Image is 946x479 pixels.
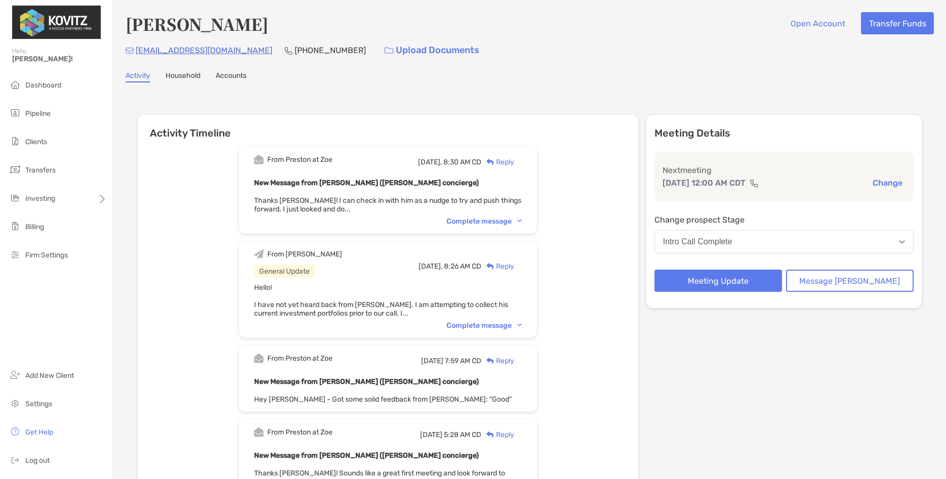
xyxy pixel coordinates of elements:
div: Reply [481,261,514,272]
span: Dashboard [25,81,61,90]
span: Clients [25,138,47,146]
img: Chevron icon [517,220,522,223]
div: Reply [481,356,514,366]
span: Settings [25,400,52,408]
span: 8:30 AM CD [443,158,481,166]
p: Change prospect Stage [654,213,914,226]
button: Meeting Update [654,270,782,292]
img: Event icon [254,427,264,437]
img: communication type [750,179,759,187]
div: General Update [254,265,315,278]
img: firm-settings icon [9,248,21,260]
img: investing icon [9,192,21,204]
a: Activity [126,71,150,82]
img: Phone Icon [284,47,293,55]
p: [EMAIL_ADDRESS][DOMAIN_NAME] [136,44,272,57]
a: Accounts [216,71,246,82]
span: Transfers [25,166,56,175]
img: get-help icon [9,425,21,438]
span: Hey [PERSON_NAME] - Got some solid feedback from [PERSON_NAME]: "Good" [254,395,512,404]
p: [DATE] 12:00 AM CDT [663,177,746,189]
img: Reply icon [486,159,494,165]
span: Pipeline [25,109,51,118]
img: transfers icon [9,163,21,176]
button: Transfer Funds [861,12,934,34]
div: From Preston at Zoe [267,428,333,437]
span: 5:28 AM CD [444,430,481,439]
span: 8:26 AM CD [444,262,481,271]
div: From Preston at Zoe [267,354,333,363]
img: dashboard icon [9,78,21,91]
span: 7:59 AM CD [445,357,481,365]
img: Reply icon [486,263,494,270]
img: Reply icon [486,358,494,364]
div: Complete message [446,217,522,226]
img: Reply icon [486,431,494,438]
img: clients icon [9,135,21,147]
img: Event icon [254,249,264,259]
div: Complete message [446,321,522,330]
span: [DATE] [420,430,442,439]
span: Thanks [PERSON_NAME]! I can check in with him as a nudge to try and push things forward. I just l... [254,196,521,213]
div: Intro Call Complete [663,237,732,246]
img: Zoe Logo [12,4,101,40]
span: Firm Settings [25,251,68,259]
span: Get Help [25,428,53,437]
span: Billing [25,223,44,231]
img: button icon [385,47,393,54]
b: New Message from [PERSON_NAME] ([PERSON_NAME] concierge) [254,377,479,386]
button: Message [PERSON_NAME] [786,270,914,292]
span: [DATE] [421,357,443,365]
img: pipeline icon [9,107,21,119]
p: Next meeting [663,164,906,177]
span: [PERSON_NAME]! [12,55,107,63]
span: [DATE], [418,158,442,166]
b: New Message from [PERSON_NAME] ([PERSON_NAME] concierge) [254,179,479,187]
img: Chevron icon [517,324,522,327]
div: From Preston at Zoe [267,155,333,164]
img: Event icon [254,354,264,363]
img: settings icon [9,397,21,409]
p: [PHONE_NUMBER] [295,44,366,57]
a: Household [166,71,200,82]
div: Reply [481,429,514,440]
h6: Activity Timeline [138,115,638,139]
a: Upload Documents [378,39,486,61]
div: From [PERSON_NAME] [267,250,342,258]
b: New Message from [PERSON_NAME] ([PERSON_NAME] concierge) [254,451,479,460]
div: Reply [481,157,514,167]
span: Investing [25,194,55,203]
button: Open Account [783,12,853,34]
button: Change [870,178,906,188]
span: Log out [25,456,50,465]
img: billing icon [9,220,21,232]
img: Open dropdown arrow [899,240,905,244]
h4: [PERSON_NAME] [126,12,268,35]
img: Email Icon [126,48,134,54]
img: Event icon [254,155,264,164]
img: logout icon [9,454,21,466]
p: Meeting Details [654,127,914,140]
button: Intro Call Complete [654,230,914,253]
span: Hello! I have not yet heard back from [PERSON_NAME]. I am attempting to collect his current inves... [254,283,508,318]
span: Add New Client [25,371,74,380]
span: [DATE], [419,262,442,271]
img: add_new_client icon [9,369,21,381]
